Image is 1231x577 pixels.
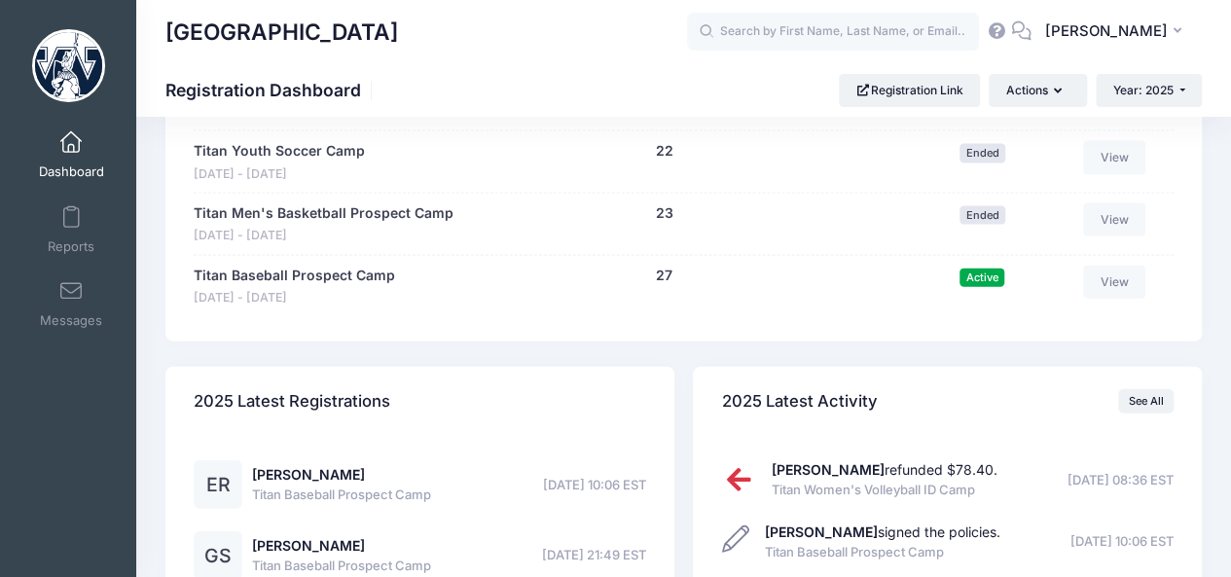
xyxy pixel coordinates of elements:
[543,476,646,495] span: [DATE] 10:06 EST
[252,466,365,483] a: [PERSON_NAME]
[194,374,390,429] h4: 2025 Latest Registrations
[1096,74,1202,107] button: Year: 2025
[765,523,878,540] strong: [PERSON_NAME]
[1032,10,1202,54] button: [PERSON_NAME]
[252,486,431,505] span: Titan Baseball Prospect Camp
[1118,389,1174,413] a: See All
[194,266,395,286] a: Titan Baseball Prospect Camp
[194,549,242,565] a: GS
[722,374,878,429] h4: 2025 Latest Activity
[687,13,979,52] input: Search by First Name, Last Name, or Email...
[40,313,102,330] span: Messages
[772,481,997,500] span: Titan Women's Volleyball ID Camp
[194,203,453,224] a: Titan Men's Basketball Prospect Camp
[1044,20,1167,42] span: [PERSON_NAME]
[959,206,1005,225] span: Ended
[765,523,1000,540] a: [PERSON_NAME]signed the policies.
[655,203,672,224] button: 23
[25,196,118,264] a: Reports
[252,557,431,576] span: Titan Baseball Prospect Camp
[194,460,242,509] div: ER
[165,10,398,54] h1: [GEOGRAPHIC_DATA]
[1083,141,1145,174] a: View
[194,478,242,494] a: ER
[839,74,980,107] a: Registration Link
[1083,203,1145,236] a: View
[194,165,365,184] span: [DATE] - [DATE]
[194,227,453,245] span: [DATE] - [DATE]
[252,537,365,554] a: [PERSON_NAME]
[32,29,105,102] img: Westminster College
[1083,266,1145,299] a: View
[1068,471,1174,490] span: [DATE] 08:36 EST
[989,74,1086,107] button: Actions
[25,121,118,189] a: Dashboard
[772,461,997,478] a: [PERSON_NAME]refunded $78.40.
[765,543,1000,562] span: Titan Baseball Prospect Camp
[194,141,365,162] a: Titan Youth Soccer Camp
[1113,83,1174,97] span: Year: 2025
[655,141,672,162] button: 22
[165,80,378,100] h1: Registration Dashboard
[959,269,1004,287] span: Active
[656,266,672,286] button: 27
[39,164,104,181] span: Dashboard
[194,289,395,307] span: [DATE] - [DATE]
[25,270,118,338] a: Messages
[48,238,94,255] span: Reports
[959,144,1005,162] span: Ended
[1070,532,1174,552] span: [DATE] 10:06 EST
[772,461,885,478] strong: [PERSON_NAME]
[542,546,646,565] span: [DATE] 21:49 EST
